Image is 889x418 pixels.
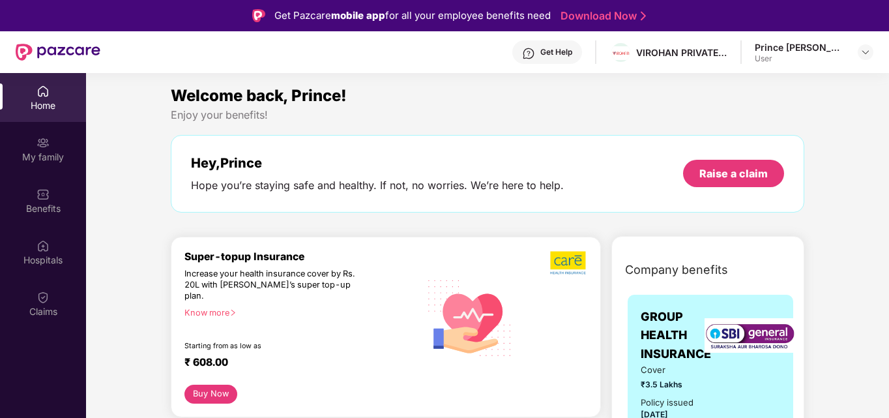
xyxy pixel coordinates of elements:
img: svg+xml;base64,PHN2ZyBpZD0iSG9zcGl0YWxzIiB4bWxucz0iaHR0cDovL3d3dy53My5vcmcvMjAwMC9zdmciIHdpZHRoPS... [36,239,50,252]
img: b5dec4f62d2307b9de63beb79f102df3.png [550,250,587,275]
img: svg+xml;base64,PHN2ZyBpZD0iSG9tZSIgeG1sbnM9Imh0dHA6Ly93d3cudzMub3JnLzIwMDAvc3ZnIiB3aWR0aD0iMjAiIG... [36,85,50,98]
span: Welcome back, Prince! [171,86,347,105]
div: Get Help [540,47,572,57]
div: Raise a claim [699,166,768,181]
img: svg+xml;base64,PHN2ZyBpZD0iRHJvcGRvd24tMzJ4MzIiIHhtbG5zPSJodHRwOi8vd3d3LnczLm9yZy8yMDAwL3N2ZyIgd2... [860,47,871,57]
img: svg+xml;base64,PHN2ZyBpZD0iQ2xhaW0iIHhtbG5zPSJodHRwOi8vd3d3LnczLm9yZy8yMDAwL3N2ZyIgd2lkdGg9IjIwIi... [36,291,50,304]
span: right [229,309,237,316]
div: Know more [184,308,412,317]
div: Super-topup Insurance [184,250,420,263]
img: svg+xml;base64,PHN2ZyBpZD0iSGVscC0zMngzMiIgeG1sbnM9Imh0dHA6Ly93d3cudzMub3JnLzIwMDAvc3ZnIiB3aWR0aD... [522,47,535,60]
div: Enjoy your benefits! [171,108,804,122]
div: Starting from as low as [184,342,364,351]
img: New Pazcare Logo [16,44,100,61]
div: Prince [PERSON_NAME] [755,41,846,53]
div: User [755,53,846,64]
div: Get Pazcare for all your employee benefits need [274,8,551,23]
div: ₹ 608.00 [184,356,407,372]
a: Download Now [561,9,642,23]
div: Hey, Prince [191,155,564,171]
div: VIROHAN PRIVATE LIMITED [636,46,727,59]
button: Buy Now [184,385,237,404]
img: svg+xml;base64,PHN2ZyB4bWxucz0iaHR0cDovL3d3dy53My5vcmcvMjAwMC9zdmciIHhtbG5zOnhsaW5rPSJodHRwOi8vd3... [420,266,521,368]
img: svg+xml;base64,PHN2ZyB3aWR0aD0iMjAiIGhlaWdodD0iMjAiIHZpZXdCb3g9IjAgMCAyMCAyMCIgZmlsbD0ibm9uZSIgeG... [36,136,50,149]
div: Policy issued [641,396,693,410]
div: Hope you’re staying safe and healthy. If not, no worries. We’re here to help. [191,179,564,192]
img: Stroke [641,9,646,23]
img: insurerLogo [705,318,796,353]
img: svg+xml;base64,PHN2ZyBpZD0iQmVuZWZpdHMiIHhtbG5zPSJodHRwOi8vd3d3LnczLm9yZy8yMDAwL3N2ZyIgd2lkdGg9Ij... [36,188,50,201]
img: Virohan%20logo%20(1).jpg [611,46,630,60]
span: ₹3.5 Lakhs [641,378,702,391]
div: Increase your health insurance cover by Rs. 20L with [PERSON_NAME]’s super top-up plan. [184,269,363,302]
span: GROUP HEALTH INSURANCE [641,308,711,363]
strong: mobile app [331,9,385,22]
img: Logo [252,9,265,22]
span: Company benefits [625,261,728,279]
span: Cover [641,363,702,377]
